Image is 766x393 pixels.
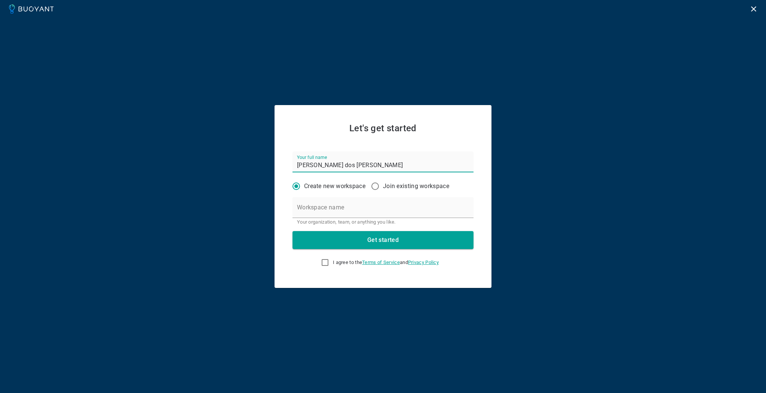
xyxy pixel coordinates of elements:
h2: Let's get started [292,123,474,133]
label: Your full name [297,154,327,160]
button: Logout [747,3,760,15]
button: Get started [292,231,474,249]
p: Create new workspace [304,182,365,190]
p: Join existing workspace [383,182,449,190]
p: Your organization, team, or anything you like. [297,219,469,225]
a: Logout [747,5,760,12]
h4: Get started [367,236,399,244]
a: Terms of Service [362,260,400,265]
span: I agree to the and [333,260,439,265]
a: Privacy Policy [408,260,439,265]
